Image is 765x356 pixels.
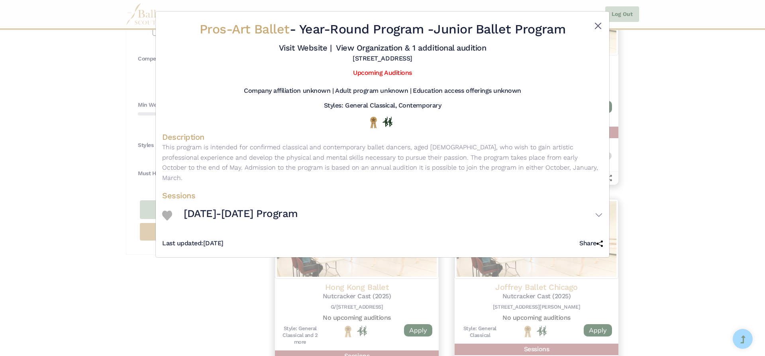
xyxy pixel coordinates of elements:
h4: Sessions [162,190,603,201]
h5: [STREET_ADDRESS] [353,55,412,63]
span: Last updated: [162,239,203,247]
img: In Person [382,117,392,127]
h5: Share [579,239,603,248]
a: Visit Website | [279,43,332,53]
h2: - Junior Ballet Program [199,21,566,38]
p: This program is intended for confirmed classical and contemporary ballet dancers, aged [DEMOGRAPH... [162,142,603,183]
span: Pros-Art Ballet [200,22,290,37]
h5: Company affiliation unknown | [244,87,333,95]
h3: [DATE]-[DATE] Program [184,207,298,221]
button: [DATE]-[DATE] Program [184,204,603,227]
img: National [369,116,379,129]
h5: Adult program unknown | [335,87,411,95]
h4: Description [162,132,603,142]
span: Year-Round Program - [299,22,433,37]
a: Upcoming Auditions [353,69,412,76]
h5: Education access offerings unknown [413,87,521,95]
h5: [DATE] [162,239,224,248]
h5: Styles: General Classical, Contemporary [324,102,441,110]
img: Heart [162,211,172,221]
a: View Organization & 1 additional audition [336,43,486,53]
button: Close [593,21,603,31]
